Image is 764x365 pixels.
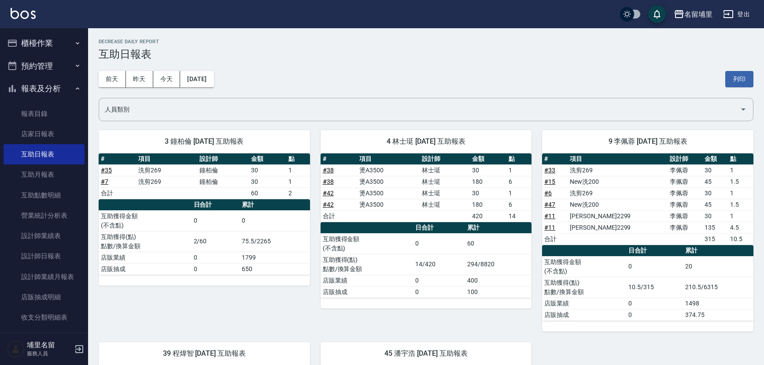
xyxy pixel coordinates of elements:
[197,176,249,187] td: 鐘柏倫
[331,349,521,358] span: 45 潘宇浩 [DATE] 互助報表
[126,71,153,87] button: 昨天
[728,153,753,165] th: 點
[413,286,465,298] td: 0
[4,144,85,164] a: 互助日報表
[465,222,531,234] th: 累計
[11,8,36,19] img: Logo
[99,48,753,60] h3: 互助日報表
[568,187,668,199] td: 洗剪269
[4,185,85,205] a: 互助點數明細
[357,153,420,165] th: 項目
[683,309,753,320] td: 374.75
[542,298,626,309] td: 店販業績
[4,32,85,55] button: 櫃檯作業
[568,153,668,165] th: 項目
[470,187,506,199] td: 30
[568,176,668,187] td: New洗200
[626,245,683,257] th: 日合計
[728,187,753,199] td: 1
[197,164,249,176] td: 鐘柏倫
[321,286,413,298] td: 店販抽成
[568,199,668,210] td: New洗200
[286,153,310,165] th: 點
[136,164,197,176] td: 洗剪269
[702,233,728,245] td: 315
[4,77,85,100] button: 報表及分析
[470,199,506,210] td: 180
[683,298,753,309] td: 1498
[702,153,728,165] th: 金額
[702,164,728,176] td: 30
[544,224,555,231] a: #11
[728,233,753,245] td: 10.5
[192,263,240,275] td: 0
[728,222,753,233] td: 4.5
[506,187,531,199] td: 1
[321,233,413,254] td: 互助獲得金額 (不含點)
[357,187,420,199] td: 燙A3500
[542,245,753,321] table: a dense table
[420,187,470,199] td: 林士珽
[413,233,465,254] td: 0
[321,153,357,165] th: #
[648,5,666,23] button: save
[668,222,702,233] td: 李佩蓉
[321,254,413,275] td: 互助獲得(點) 點數/換算金額
[286,176,310,187] td: 1
[321,210,357,222] td: 合計
[553,137,743,146] span: 9 李佩蓉 [DATE] 互助報表
[506,210,531,222] td: 14
[544,178,555,185] a: #15
[420,153,470,165] th: 設計師
[702,210,728,222] td: 30
[668,153,702,165] th: 設計師
[465,286,531,298] td: 100
[568,222,668,233] td: [PERSON_NAME]2299
[670,5,716,23] button: 名留埔里
[728,199,753,210] td: 1.5
[101,178,108,185] a: #7
[668,176,702,187] td: 李佩蓉
[109,349,299,358] span: 39 程煒智 [DATE] 互助報表
[103,102,736,117] input: 人員名稱
[542,153,568,165] th: #
[506,176,531,187] td: 6
[4,124,85,144] a: 店家日報表
[192,199,240,211] th: 日合計
[720,6,753,22] button: 登出
[542,233,568,245] td: 合計
[99,252,192,263] td: 店販業績
[626,298,683,309] td: 0
[544,201,555,208] a: #47
[668,199,702,210] td: 李佩蓉
[420,164,470,176] td: 林士珽
[4,226,85,246] a: 設計師業績表
[728,210,753,222] td: 1
[542,153,753,245] table: a dense table
[286,164,310,176] td: 1
[99,231,192,252] td: 互助獲得(點) 點數/換算金額
[544,212,555,220] a: #11
[192,210,240,231] td: 0
[420,199,470,210] td: 林士珽
[99,71,126,87] button: 前天
[357,176,420,187] td: 燙A3500
[736,102,750,116] button: Open
[286,187,310,199] td: 2
[544,167,555,174] a: #33
[728,164,753,176] td: 1
[27,341,72,350] h5: 埔里名留
[626,277,683,298] td: 10.5/315
[249,164,286,176] td: 30
[99,153,310,199] table: a dense table
[684,9,712,20] div: 名留埔里
[240,199,310,211] th: 累計
[542,309,626,320] td: 店販抽成
[4,164,85,185] a: 互助月報表
[240,231,310,252] td: 75.5/2265
[683,277,753,298] td: 210.5/6315
[357,164,420,176] td: 燙A3500
[506,199,531,210] td: 6
[136,176,197,187] td: 洗剪269
[506,164,531,176] td: 1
